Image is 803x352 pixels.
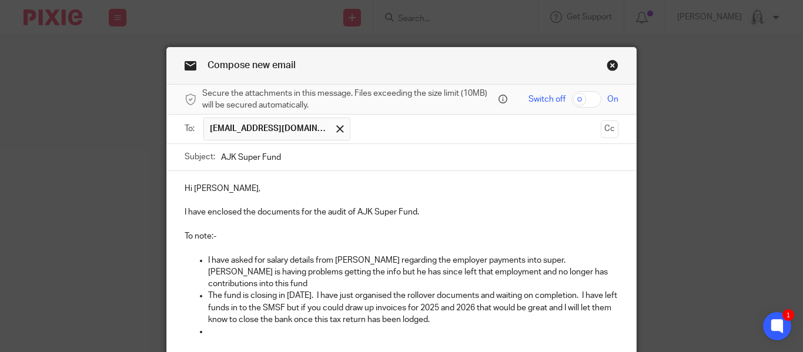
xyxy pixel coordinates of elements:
a: Close this dialog window [607,59,618,75]
p: Hi [PERSON_NAME], [185,183,618,195]
span: Secure the attachments in this message. Files exceeding the size limit (10MB) will be secured aut... [202,88,496,112]
label: Subject: [185,151,215,163]
p: To note:- [185,230,618,242]
button: Cc [601,120,618,138]
span: [EMAIL_ADDRESS][DOMAIN_NAME] [210,123,327,135]
span: On [607,93,618,105]
span: Switch off [528,93,566,105]
span: Compose new email [208,61,296,70]
p: The fund is closing in [DATE]. I have just organised the rollover documents and waiting on comple... [208,290,618,326]
p: I have enclosed the documents for the audit of AJK Super Fund. [185,206,618,218]
div: 1 [782,309,794,321]
label: To: [185,123,198,135]
p: I have asked for salary details from [PERSON_NAME] regarding the employer payments into super. [P... [208,254,618,290]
